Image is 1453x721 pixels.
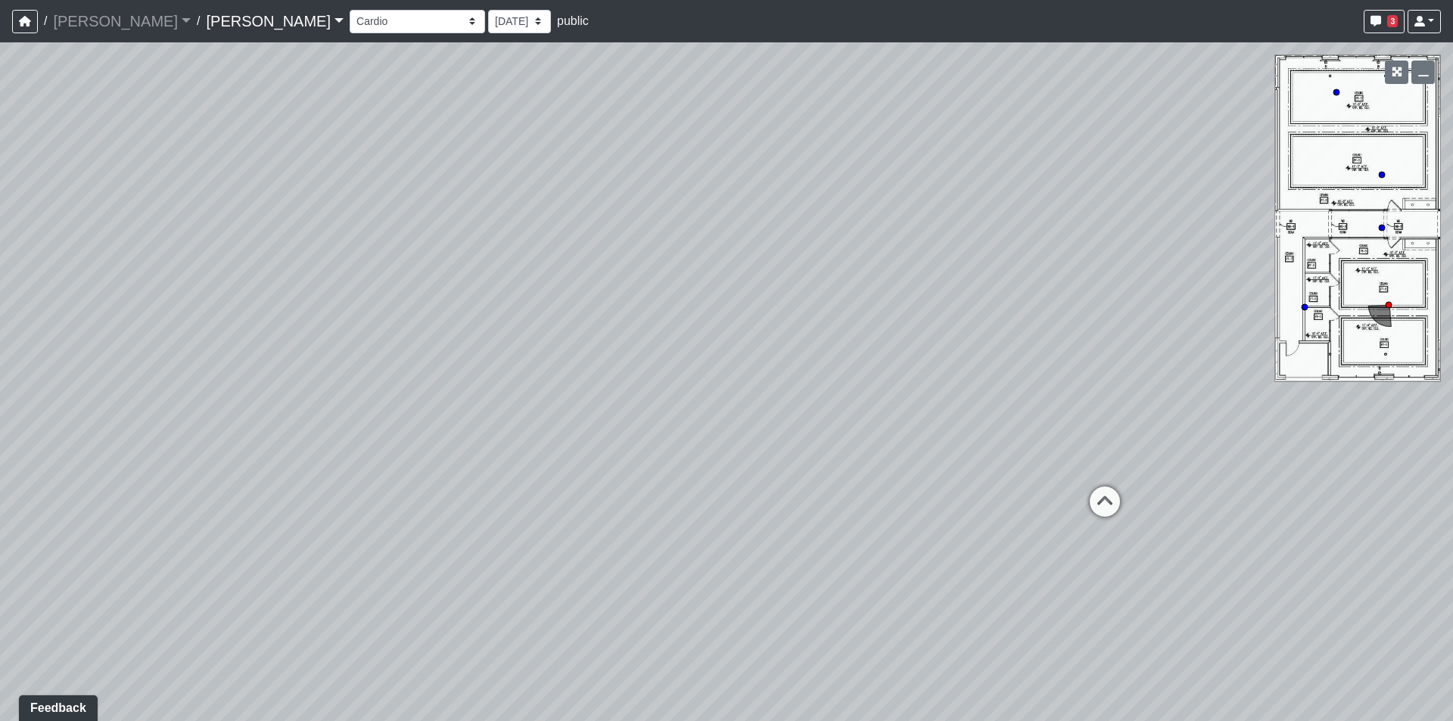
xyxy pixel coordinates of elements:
[191,6,206,36] span: /
[11,691,101,721] iframe: Ybug feedback widget
[38,6,53,36] span: /
[557,14,589,27] span: public
[1364,10,1405,33] button: 3
[206,6,344,36] a: [PERSON_NAME]
[53,6,191,36] a: [PERSON_NAME]
[1387,15,1398,27] span: 3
